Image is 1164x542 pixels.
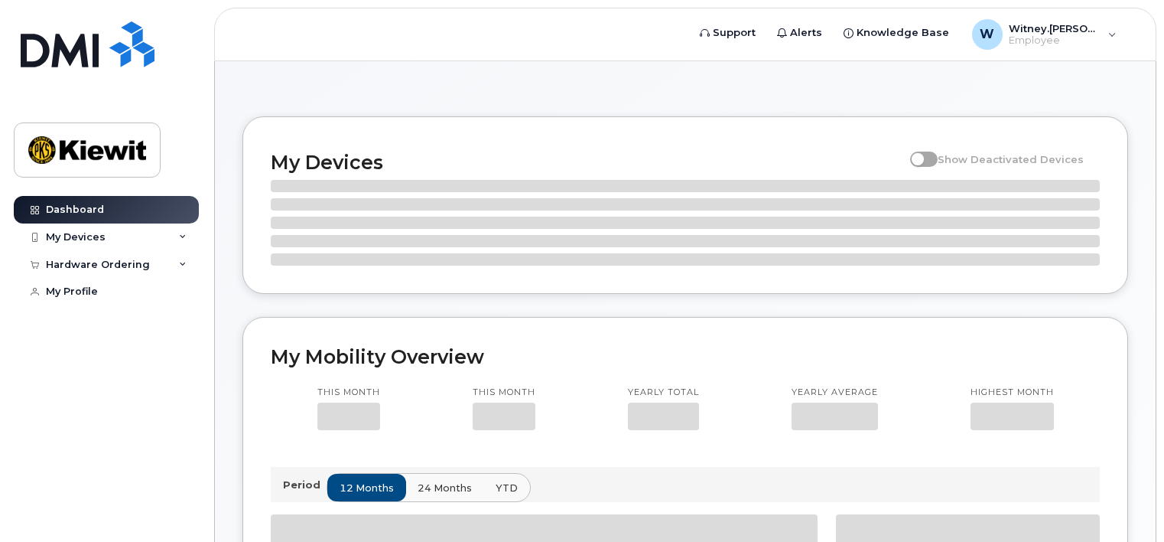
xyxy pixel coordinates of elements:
p: Yearly average [792,387,878,399]
p: Highest month [971,387,1054,399]
p: This month [473,387,535,399]
input: Show Deactivated Devices [910,145,922,157]
span: Show Deactivated Devices [938,153,1084,165]
span: YTD [496,481,518,495]
p: This month [317,387,380,399]
h2: My Devices [271,151,902,174]
h2: My Mobility Overview [271,345,1100,368]
span: 24 months [418,481,472,495]
p: Yearly total [628,387,699,399]
p: Period [283,478,327,492]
